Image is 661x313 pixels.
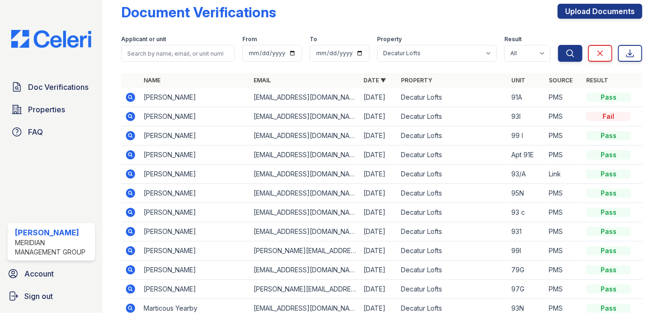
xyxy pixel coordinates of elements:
[360,126,398,146] td: [DATE]
[398,146,508,165] td: Decatur Lofts
[7,100,95,119] a: Properties
[4,287,99,306] a: Sign out
[28,126,43,138] span: FAQ
[242,36,257,43] label: From
[508,107,545,126] td: 93l
[250,222,360,241] td: [EMAIL_ADDRESS][DOMAIN_NAME]
[140,107,250,126] td: [PERSON_NAME]
[545,203,582,222] td: PMS
[28,104,65,115] span: Properties
[250,241,360,261] td: [PERSON_NAME][EMAIL_ADDRESS][DOMAIN_NAME]
[360,222,398,241] td: [DATE]
[360,184,398,203] td: [DATE]
[360,203,398,222] td: [DATE]
[398,280,508,299] td: Decatur Lofts
[545,241,582,261] td: PMS
[250,280,360,299] td: [PERSON_NAME][EMAIL_ADDRESS][DOMAIN_NAME]
[545,184,582,203] td: PMS
[360,280,398,299] td: [DATE]
[586,131,631,140] div: Pass
[360,88,398,107] td: [DATE]
[549,77,573,84] a: Source
[586,284,631,294] div: Pass
[558,4,642,19] a: Upload Documents
[545,146,582,165] td: PMS
[7,123,95,141] a: FAQ
[140,165,250,184] td: [PERSON_NAME]
[250,107,360,126] td: [EMAIL_ADDRESS][DOMAIN_NAME]
[398,222,508,241] td: Decatur Lofts
[508,146,545,165] td: Apt 91E
[7,78,95,96] a: Doc Verifications
[121,45,235,62] input: Search by name, email, or unit number
[586,150,631,160] div: Pass
[250,203,360,222] td: [EMAIL_ADDRESS][DOMAIN_NAME]
[508,203,545,222] td: 93 c
[254,77,271,84] a: Email
[364,77,386,84] a: Date ▼
[398,241,508,261] td: Decatur Lofts
[508,126,545,146] td: 99 I
[144,77,160,84] a: Name
[121,4,276,21] div: Document Verifications
[398,88,508,107] td: Decatur Lofts
[586,93,631,102] div: Pass
[377,36,402,43] label: Property
[250,184,360,203] td: [EMAIL_ADDRESS][DOMAIN_NAME]
[586,208,631,217] div: Pass
[250,126,360,146] td: [EMAIL_ADDRESS][DOMAIN_NAME]
[545,88,582,107] td: PMS
[586,227,631,236] div: Pass
[398,107,508,126] td: Decatur Lofts
[508,165,545,184] td: 93/A
[250,88,360,107] td: [EMAIL_ADDRESS][DOMAIN_NAME]
[310,36,317,43] label: To
[508,88,545,107] td: 91A
[28,81,88,93] span: Doc Verifications
[545,165,582,184] td: Link
[398,184,508,203] td: Decatur Lofts
[545,222,582,241] td: PMS
[508,241,545,261] td: 99I
[24,291,53,302] span: Sign out
[586,169,631,179] div: Pass
[398,203,508,222] td: Decatur Lofts
[586,246,631,255] div: Pass
[24,268,54,279] span: Account
[140,280,250,299] td: [PERSON_NAME]
[545,280,582,299] td: PMS
[140,241,250,261] td: [PERSON_NAME]
[586,265,631,275] div: Pass
[360,165,398,184] td: [DATE]
[398,261,508,280] td: Decatur Lofts
[398,126,508,146] td: Decatur Lofts
[140,146,250,165] td: [PERSON_NAME]
[250,165,360,184] td: [EMAIL_ADDRESS][DOMAIN_NAME]
[508,184,545,203] td: 95N
[140,88,250,107] td: [PERSON_NAME]
[250,261,360,280] td: [EMAIL_ADDRESS][DOMAIN_NAME]
[586,189,631,198] div: Pass
[508,222,545,241] td: 931
[545,126,582,146] td: PMS
[140,261,250,280] td: [PERSON_NAME]
[360,107,398,126] td: [DATE]
[140,222,250,241] td: [PERSON_NAME]
[586,77,608,84] a: Result
[4,264,99,283] a: Account
[140,126,250,146] td: [PERSON_NAME]
[401,77,433,84] a: Property
[508,280,545,299] td: 97G
[398,165,508,184] td: Decatur Lofts
[15,227,91,238] div: [PERSON_NAME]
[360,241,398,261] td: [DATE]
[545,107,582,126] td: PMS
[4,30,99,48] img: CE_Logo_Blue-a8612792a0a2168367f1c8372b55b34899dd931a85d93a1a3d3e32e68fde9ad4.png
[545,261,582,280] td: PMS
[360,261,398,280] td: [DATE]
[504,36,522,43] label: Result
[15,238,91,257] div: Meridian Management Group
[121,36,166,43] label: Applicant or unit
[508,261,545,280] td: 79G
[586,112,631,121] div: Fail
